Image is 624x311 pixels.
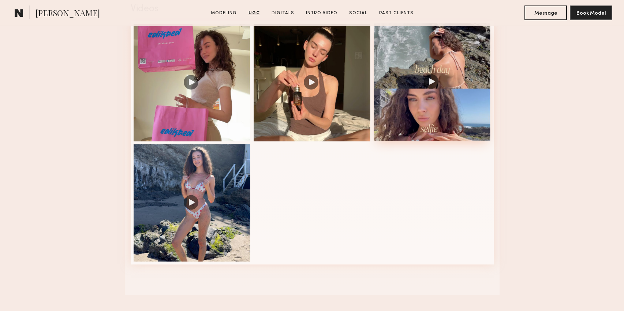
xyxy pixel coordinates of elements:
[269,10,297,16] a: Digitals
[524,5,567,20] button: Message
[570,10,612,16] a: Book Model
[303,10,340,16] a: Intro Video
[36,7,100,20] span: [PERSON_NAME]
[376,10,416,16] a: Past Clients
[208,10,240,16] a: Modeling
[570,5,612,20] button: Book Model
[346,10,370,16] a: Social
[246,10,263,16] a: UGC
